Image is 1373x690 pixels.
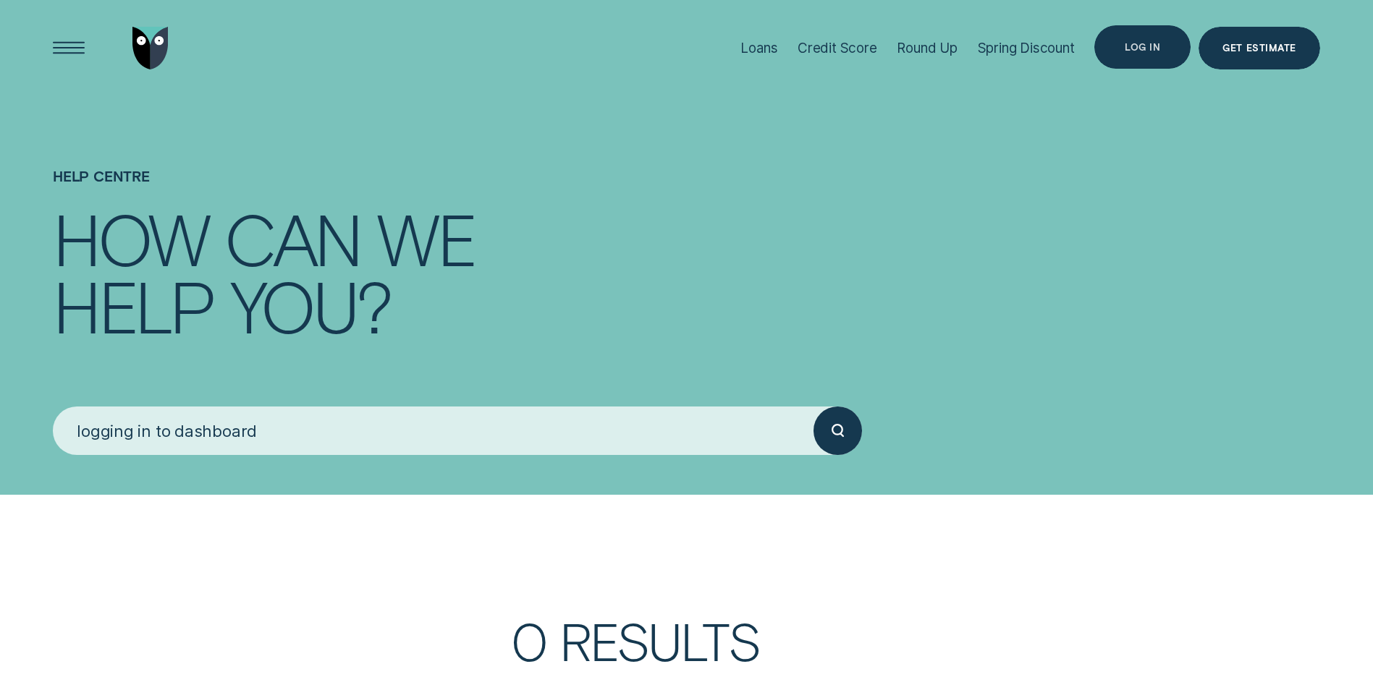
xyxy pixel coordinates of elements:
a: Get Estimate [1199,27,1320,70]
button: Log in [1094,25,1191,69]
div: you? [230,272,391,339]
img: Wisr [132,27,169,70]
button: Submit your search query. [814,406,861,454]
h1: Help Centre [53,96,1320,205]
div: Spring Discount [978,40,1075,56]
input: Search for anything... [53,406,814,454]
div: help [53,272,214,339]
div: we [377,205,475,272]
div: Credit Score [798,40,877,56]
h4: How can we help you? [53,205,1320,406]
button: Open Menu [47,27,90,70]
div: Round Up [897,40,958,56]
div: Loans [740,40,777,56]
div: How [53,205,208,272]
div: can [224,205,361,272]
div: Log in [1125,43,1160,52]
